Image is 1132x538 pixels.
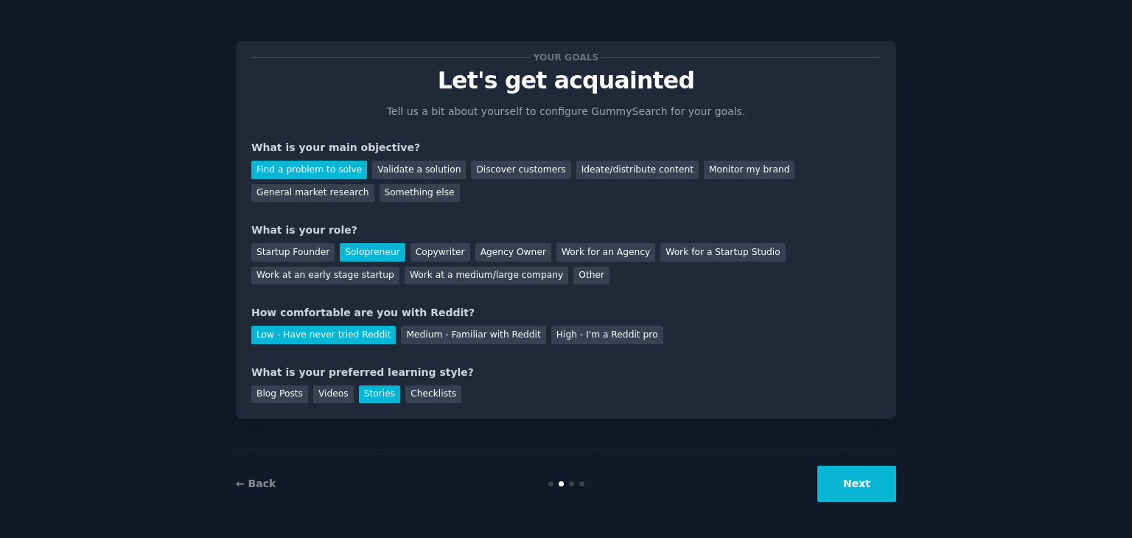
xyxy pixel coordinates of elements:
div: Copywriter [410,243,470,262]
div: Ideate/distribute content [576,161,699,179]
div: Discover customers [471,161,570,179]
div: Work for a Startup Studio [660,243,785,262]
div: Work at an early stage startup [251,267,399,285]
div: Checklists [405,385,461,404]
div: Low - Have never tried Reddit [251,326,396,344]
div: What is your main objective? [251,140,881,156]
div: Work for an Agency [556,243,655,262]
div: Stories [359,385,400,404]
div: Find a problem to solve [251,161,367,179]
span: Your goals [531,49,601,65]
div: Validate a solution [372,161,466,179]
div: Blog Posts [251,385,308,404]
div: High - I'm a Reddit pro [551,326,663,344]
p: Tell us a bit about yourself to configure GummySearch for your goals. [380,104,752,119]
div: Videos [313,385,354,404]
div: What is your preferred learning style? [251,365,881,380]
div: Something else [380,184,460,203]
div: Solopreneur [340,243,405,262]
div: Startup Founder [251,243,335,262]
div: Work at a medium/large company [405,267,568,285]
a: ← Back [236,478,276,489]
div: Medium - Familiar with Reddit [401,326,545,344]
div: How comfortable are you with Reddit? [251,305,881,321]
div: What is your role? [251,223,881,238]
p: Let's get acquainted [251,68,881,94]
div: Other [573,267,609,285]
div: Monitor my brand [704,161,794,179]
div: General market research [251,184,374,203]
button: Next [817,466,896,502]
div: Agency Owner [475,243,551,262]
